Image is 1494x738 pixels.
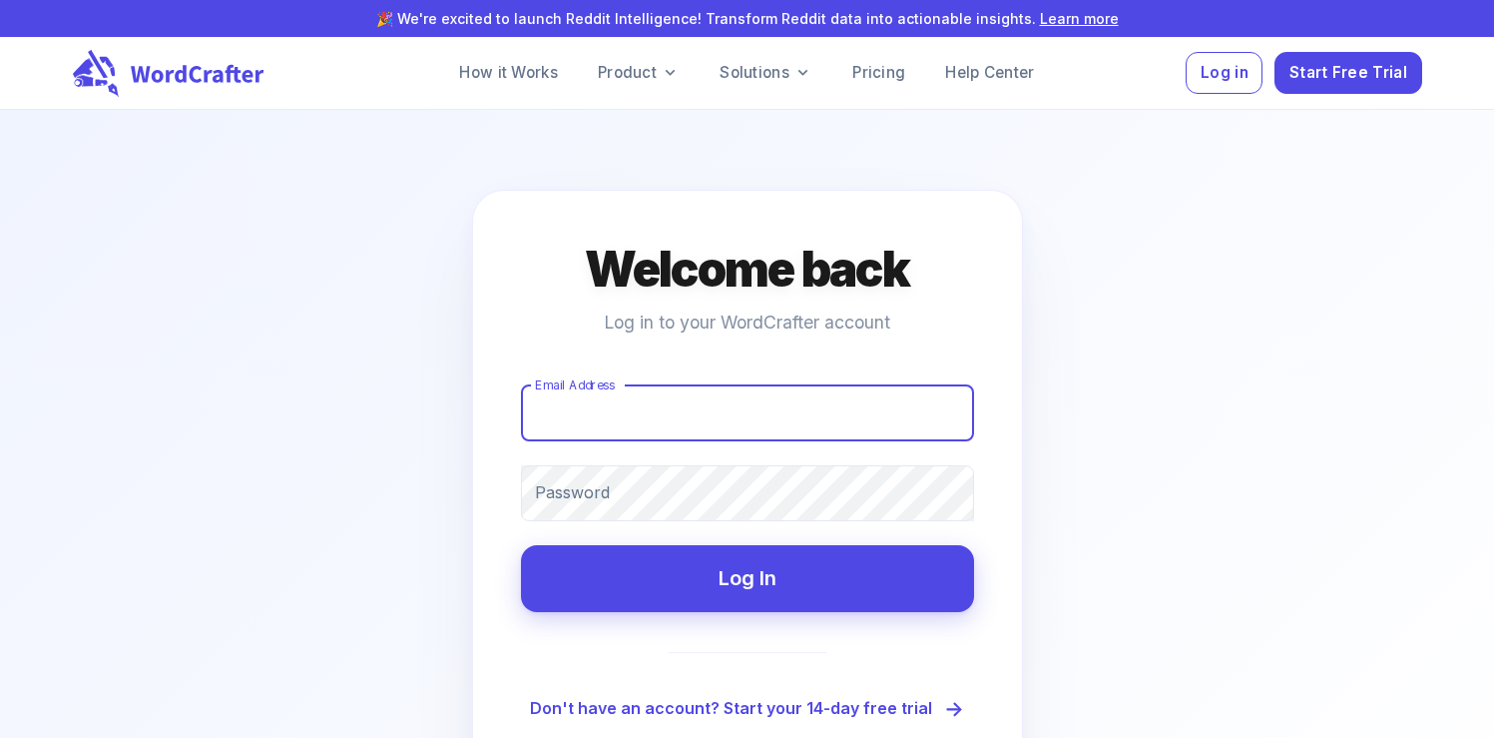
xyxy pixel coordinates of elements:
[704,53,828,93] a: Solutions
[585,239,910,301] h4: Welcome back
[530,693,964,726] a: Don't have an account? Start your 14-day free trial
[1201,60,1248,87] span: Log in
[582,53,696,93] a: Product
[929,53,1050,93] a: Help Center
[443,53,574,93] a: How it Works
[1289,60,1407,87] span: Start Free Trial
[521,545,974,612] button: Log In
[836,53,921,93] a: Pricing
[1186,52,1262,95] button: Log in
[32,8,1462,29] p: 🎉 We're excited to launch Reddit Intelligence! Transform Reddit data into actionable insights.
[535,376,615,393] label: Email Address
[1274,52,1421,95] button: Start Free Trial
[604,309,890,337] p: Log in to your WordCrafter account
[1040,10,1119,27] a: Learn more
